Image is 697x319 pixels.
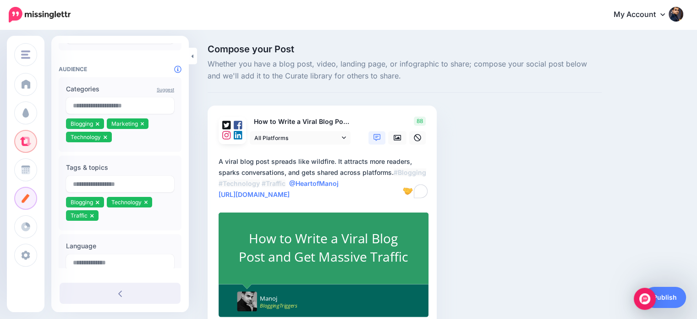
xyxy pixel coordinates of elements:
span: Blogging [71,120,93,127]
textarea: To enrich screen reader interactions, please activate Accessibility in Grammarly extension settings [219,156,429,200]
a: All Platforms [250,131,351,145]
label: Categories [66,84,174,95]
div: How to Write a Viral Blog Post and Get Massive Traffic [238,230,409,266]
div: Domain Overview [35,59,82,65]
a: My Account [604,4,683,26]
a: Suggest [157,87,174,92]
span: Whether you have a blog post, video, landing page, or infographic to share; compose your social p... [208,58,602,82]
span: Technology [71,134,101,140]
img: logo_orange.svg [15,15,22,22]
span: Manoj [260,295,277,302]
p: How to Write a Viral Blog Post and Get Massive Traffic [250,117,351,127]
label: Language [66,241,174,252]
span: Blogging [71,199,93,206]
span: BloggingTriggers [260,302,297,310]
a: Publish [644,287,686,308]
span: Compose your Post [208,45,602,54]
div: Keywords by Traffic [101,59,154,65]
img: Missinglettr [9,7,71,22]
img: website_grey.svg [15,24,22,31]
img: menu.png [21,50,30,59]
label: Tags & topics [66,162,174,173]
div: v 4.0.25 [26,15,45,22]
span: Marketing [111,120,138,127]
div: Domain: [DOMAIN_NAME] [24,24,101,31]
img: tab_domain_overview_orange.svg [25,58,32,65]
img: tab_keywords_by_traffic_grey.svg [91,58,99,65]
div: Open Intercom Messenger [634,288,656,310]
span: Traffic [71,212,88,219]
span: All Platforms [254,133,340,143]
div: A viral blog post spreads like wildfire. It attracts more readers, sparks conversations, and gets... [219,156,429,200]
span: 88 [414,117,426,126]
span: Technology [111,199,142,206]
h4: Audience [59,66,181,73]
